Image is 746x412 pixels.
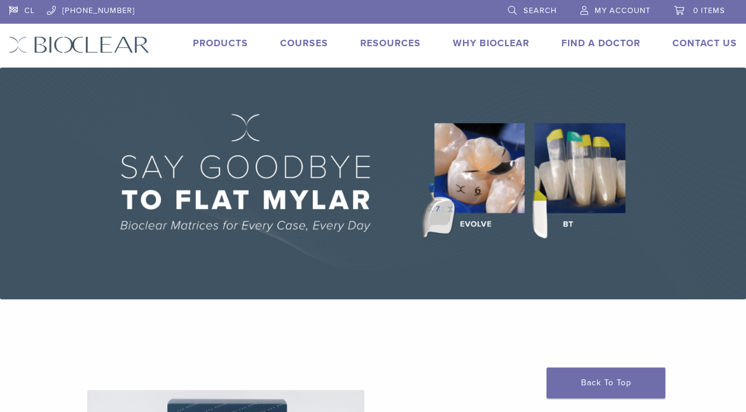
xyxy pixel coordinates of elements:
[360,37,421,49] a: Resources
[547,368,665,398] a: Back To Top
[9,36,150,53] img: Bioclear
[193,37,248,49] a: Products
[672,37,737,49] a: Contact Us
[453,37,529,49] a: Why Bioclear
[523,6,557,15] span: Search
[595,6,650,15] span: My Account
[561,37,640,49] a: Find A Doctor
[280,37,328,49] a: Courses
[693,6,725,15] span: 0 items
